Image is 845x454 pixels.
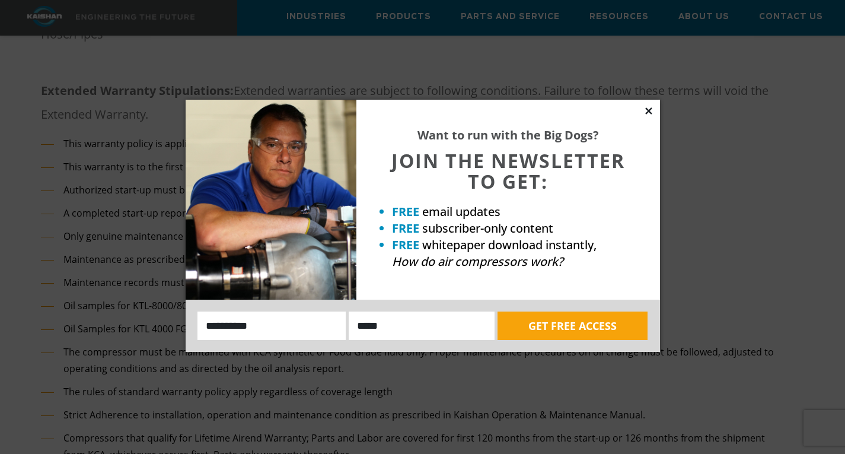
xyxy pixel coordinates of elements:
input: Name: [197,312,346,340]
input: Email [349,312,495,340]
strong: FREE [392,204,419,220]
strong: FREE [392,237,419,253]
span: email updates [422,204,500,220]
span: subscriber-only content [422,220,553,236]
span: whitepaper download instantly, [422,237,597,253]
em: How do air compressors work? [392,253,563,269]
strong: FREE [392,220,419,236]
button: Close [643,106,654,116]
button: GET FREE ACCESS [498,312,648,340]
strong: Want to run with the Big Dogs? [417,127,599,143]
span: JOIN THE NEWSLETTER TO GET: [391,148,625,194]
